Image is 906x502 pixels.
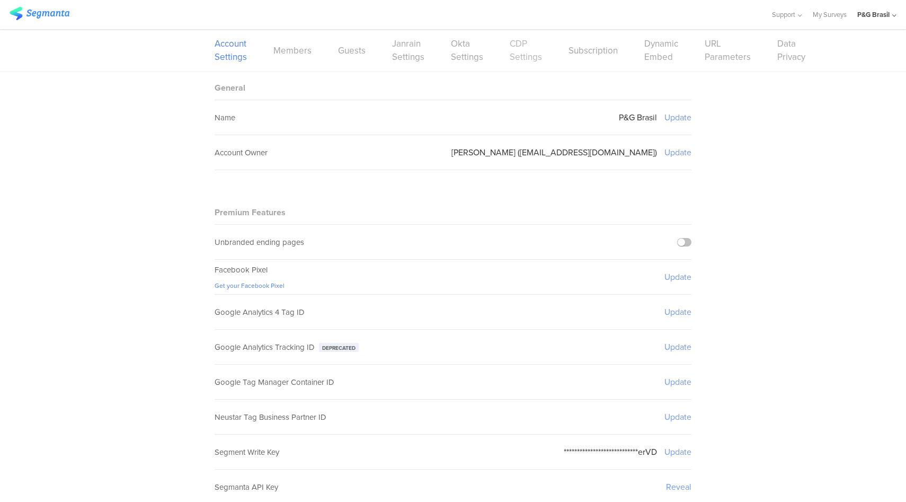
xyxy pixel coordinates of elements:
[451,146,657,158] sg-setting-value: [PERSON_NAME] ([EMAIL_ADDRESS][DOMAIN_NAME])
[215,112,235,124] sg-field-title: Name
[772,10,795,20] span: Support
[664,341,691,353] sg-setting-edit-trigger: Update
[664,306,691,318] sg-setting-edit-trigger: Update
[10,7,69,20] img: segmanta logo
[215,481,278,493] span: Segmanta API Key
[451,37,483,64] a: Okta Settings
[569,44,618,57] a: Subscription
[664,376,691,388] sg-setting-edit-trigger: Update
[215,264,268,276] span: Facebook Pixel
[215,236,304,248] div: Unbranded ending pages
[338,44,366,57] a: Guests
[705,37,751,64] a: URL Parameters
[215,341,315,353] span: Google Analytics Tracking ID
[664,271,691,283] sg-setting-edit-trigger: Update
[664,446,691,458] sg-setting-edit-trigger: Update
[215,306,305,318] span: Google Analytics 4 Tag ID
[215,147,268,158] sg-field-title: Account Owner
[777,37,805,64] a: Data Privacy
[215,281,285,290] a: Get your Facebook Pixel
[664,146,691,158] sg-setting-edit-trigger: Update
[857,10,890,20] div: P&G Brasil
[215,82,245,94] sg-block-title: General
[664,111,691,124] sg-setting-edit-trigger: Update
[666,481,691,493] sg-setting-edit-trigger: Reveal
[510,37,542,64] a: CDP Settings
[215,376,334,388] span: Google Tag Manager Container ID
[392,37,424,64] a: Janrain Settings
[644,37,678,64] a: Dynamic Embed
[319,343,359,352] div: Deprecated
[215,411,326,423] span: Neustar Tag Business Partner ID
[215,446,279,458] span: Segment Write Key
[664,411,691,423] sg-setting-edit-trigger: Update
[273,44,312,57] a: Members
[619,111,657,124] sg-setting-value: P&G Brasil
[215,206,286,218] sg-block-title: Premium Features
